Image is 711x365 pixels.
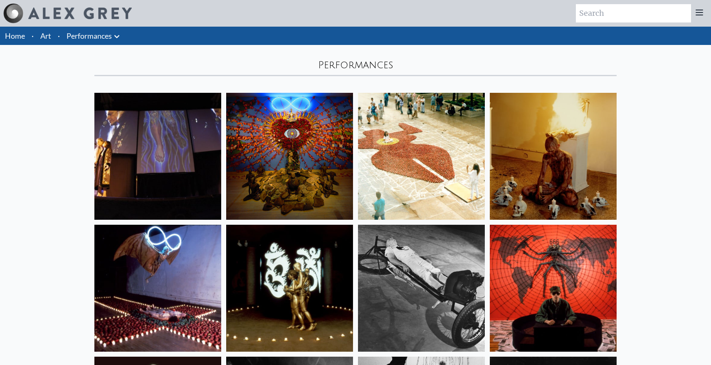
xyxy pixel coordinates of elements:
li: · [54,27,63,45]
a: Performances [67,30,112,42]
a: Home [5,31,25,40]
input: Search [576,4,691,22]
div: Performances [94,58,617,72]
li: · [28,27,37,45]
a: Art [40,30,51,42]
